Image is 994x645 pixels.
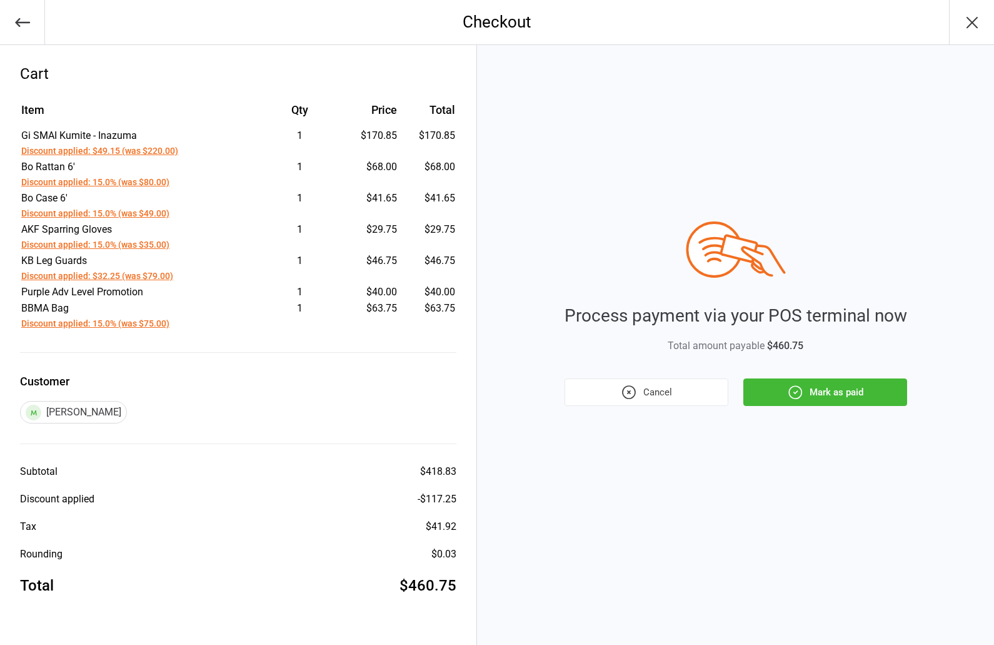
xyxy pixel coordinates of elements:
[20,492,94,507] div: Discount applied
[418,492,456,507] div: - $117.25
[21,255,87,267] span: KB Leg Guards
[20,574,54,597] div: Total
[21,270,173,283] button: Discount applied: $32.25 (was $79.00)
[342,253,397,268] div: $46.75
[258,222,341,237] div: 1
[258,160,341,175] div: 1
[426,519,456,534] div: $41.92
[565,338,907,353] div: Total amount payable
[258,253,341,268] div: 1
[258,128,341,143] div: 1
[21,176,169,189] button: Discount applied: 15.0% (was $80.00)
[20,519,36,534] div: Tax
[20,373,456,390] label: Customer
[565,303,907,329] div: Process payment via your POS terminal now
[402,253,455,283] td: $46.75
[21,192,68,204] span: Bo Case 6'
[402,160,455,190] td: $68.00
[21,286,143,298] span: Purple Adv Level Promotion
[21,302,69,314] span: BBMA Bag
[402,128,455,158] td: $170.85
[21,207,169,220] button: Discount applied: 15.0% (was $49.00)
[402,191,455,221] td: $41.65
[258,301,341,316] div: 1
[20,464,58,479] div: Subtotal
[402,101,455,127] th: Total
[342,301,397,316] div: $63.75
[342,101,397,118] div: Price
[342,128,397,143] div: $170.85
[431,547,456,562] div: $0.03
[565,378,728,406] button: Cancel
[21,238,169,251] button: Discount applied: 15.0% (was $35.00)
[342,160,397,175] div: $68.00
[342,285,397,300] div: $40.00
[20,547,63,562] div: Rounding
[20,63,456,85] div: Cart
[402,301,455,331] td: $63.75
[399,574,456,597] div: $460.75
[402,285,455,300] td: $40.00
[342,222,397,237] div: $29.75
[258,101,341,127] th: Qty
[21,161,75,173] span: Bo Rattan 6'
[21,223,112,235] span: AKF Sparring Gloves
[342,191,397,206] div: $41.65
[21,145,178,158] button: Discount applied: $49.15 (was $220.00)
[21,130,137,141] span: Gi SMAI Kumite - Inazuma
[402,222,455,252] td: $29.75
[21,317,169,330] button: Discount applied: 15.0% (was $75.00)
[767,340,803,352] span: $460.75
[21,101,257,127] th: Item
[258,285,341,300] div: 1
[743,378,907,406] button: Mark as paid
[258,191,341,206] div: 1
[20,401,127,424] div: [PERSON_NAME]
[420,464,456,479] div: $418.83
